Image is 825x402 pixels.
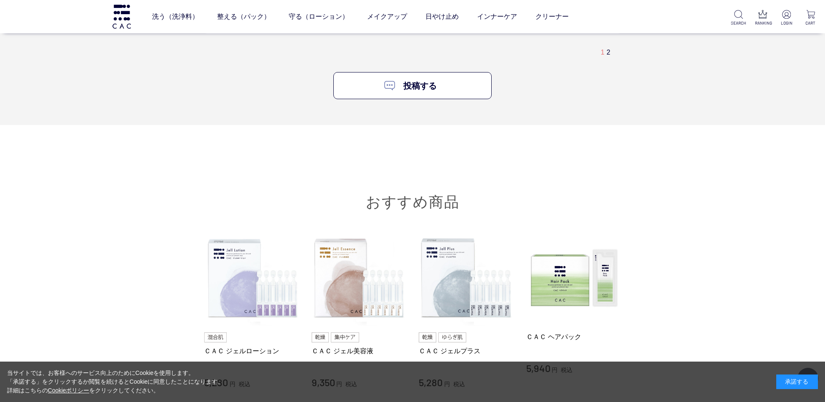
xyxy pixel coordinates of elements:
img: 乾燥 [419,332,436,342]
span: 1 [601,49,605,56]
img: ＣＡＣ ヘアパック [526,231,621,326]
p: RANKING [755,20,770,26]
img: ゆらぎ肌 [438,332,467,342]
div: 当サイトでは、お客様へのサービス向上のためにCookieを使用します。 「承諾する」をクリックするか閲覧を続けるとCookieに同意したことになります。 詳細はこちらの をクリックしてください。 [7,369,224,395]
img: ＣＡＣ ジェルローション [204,231,299,326]
p: CART [803,20,818,26]
div: 承諾する [776,375,818,389]
a: おすすめ商品 [366,192,460,210]
a: 投稿する [333,72,492,99]
a: LOGIN [779,10,794,26]
a: メイクアップ [367,5,407,28]
a: クリーナー [535,5,569,28]
img: ＣＡＣ ジェル美容液 [312,231,407,326]
a: ＣＡＣ ジェルローション [204,347,299,355]
a: 洗う（洗浄料） [152,5,199,28]
a: ＣＡＣ ジェルプラス [419,347,514,355]
p: SEARCH [731,20,746,26]
a: CART [803,10,818,26]
a: 2 [607,49,610,56]
a: Cookieポリシー [48,387,90,394]
a: RANKING [755,10,770,26]
a: ＣＡＣ ヘアパック [526,332,621,341]
img: 混合肌 [204,332,227,342]
img: 乾燥 [312,332,329,342]
a: 守る（ローション） [289,5,349,28]
img: ＣＡＣ ジェルプラス [419,231,514,326]
a: インナーケア [477,5,517,28]
img: 集中ケア [331,332,359,342]
a: 整える（パック） [217,5,270,28]
a: SEARCH [731,10,746,26]
img: logo [111,5,132,28]
a: ＣＡＣ ジェル美容液 [312,347,407,355]
a: 日やけ止め [425,5,459,28]
p: LOGIN [779,20,794,26]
